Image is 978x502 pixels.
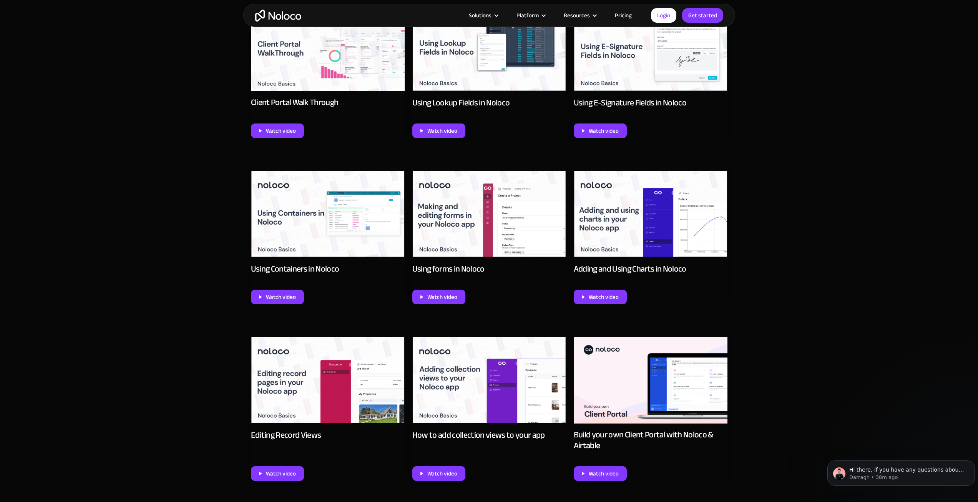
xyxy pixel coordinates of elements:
div: Watch video [266,292,296,302]
div: How to add collection views to your app [412,430,545,440]
a: Editing Record ViewsWatch video [251,333,405,481]
a: Build your own Client Portal with Noloco & AirtableWatch video [574,333,727,481]
div: Client Portal Walk Through [251,97,339,108]
a: Using E-Signature Fields in NolocoWatch video [574,1,727,138]
a: Pricing [605,10,641,20]
div: Watch video [589,126,619,136]
div: Platform [516,10,539,20]
div: Platform [507,10,554,20]
div: Adding and Using Charts in Noloco [574,264,686,274]
div: Using Lookup Fields in Noloco [412,97,510,108]
div: Watch video [589,469,619,479]
a: Using Lookup Fields in NolocoWatch video [412,1,566,138]
a: Login [651,8,676,23]
div: Editing Record Views [251,430,321,440]
div: Build your own Client Portal with Noloco & Airtable [574,429,727,451]
div: Solutions [459,10,507,20]
a: Adding and Using Charts in NolocoWatch video [574,167,727,304]
a: How to add collection views to your appWatch video [412,333,566,481]
div: Resources [564,10,590,20]
div: Watch video [266,126,296,136]
div: Resources [554,10,605,20]
div: Watch video [589,292,619,302]
a: home [255,10,301,22]
iframe: Intercom notifications message [824,444,978,498]
div: Watch video [266,469,296,479]
div: Watch video [427,292,457,302]
a: Using Containers in NolocoWatch video [251,167,405,304]
div: Using E-Signature Fields in Noloco [574,97,687,108]
a: Using forms in NolocoWatch video [412,167,566,304]
div: Using forms in Noloco [412,264,485,274]
div: Watch video [427,469,457,479]
div: Watch video [427,126,457,136]
div: Using Containers in Noloco [251,264,339,274]
a: Get started [682,8,723,23]
a: Client Portal Walk ThroughWatch video [251,1,405,138]
div: Solutions [469,10,491,20]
